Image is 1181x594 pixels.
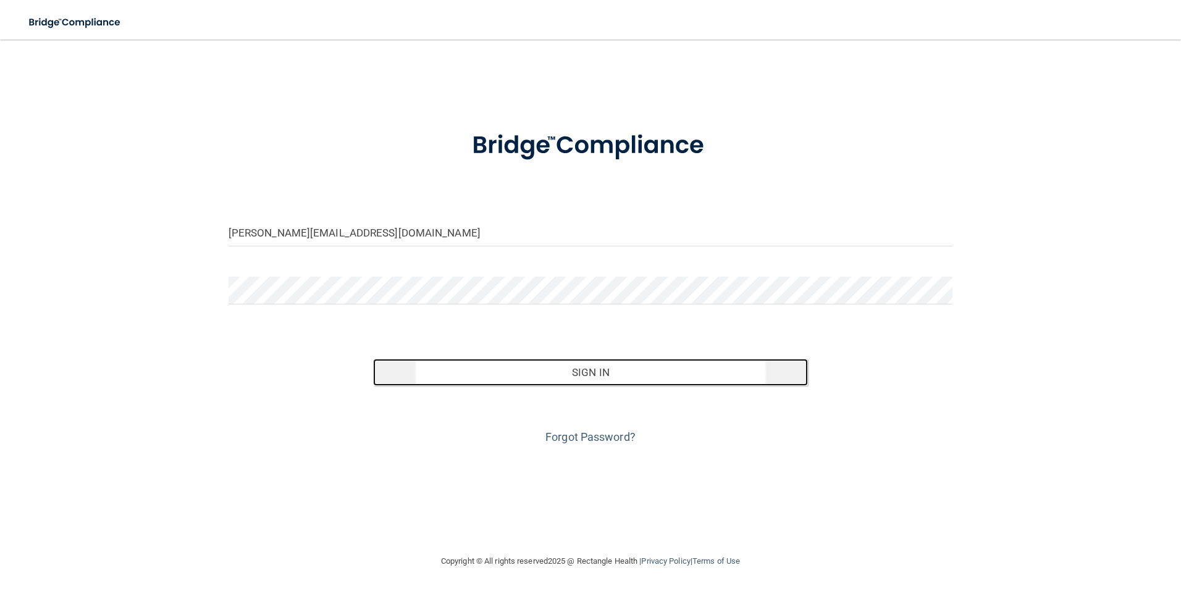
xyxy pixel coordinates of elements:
img: bridge_compliance_login_screen.278c3ca4.svg [447,114,734,178]
a: Terms of Use [692,556,740,566]
img: bridge_compliance_login_screen.278c3ca4.svg [19,10,132,35]
a: Privacy Policy [641,556,690,566]
input: Email [229,219,953,246]
button: Sign In [373,359,808,386]
a: Forgot Password? [545,430,636,443]
div: Copyright © All rights reserved 2025 @ Rectangle Health | | [365,542,816,581]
